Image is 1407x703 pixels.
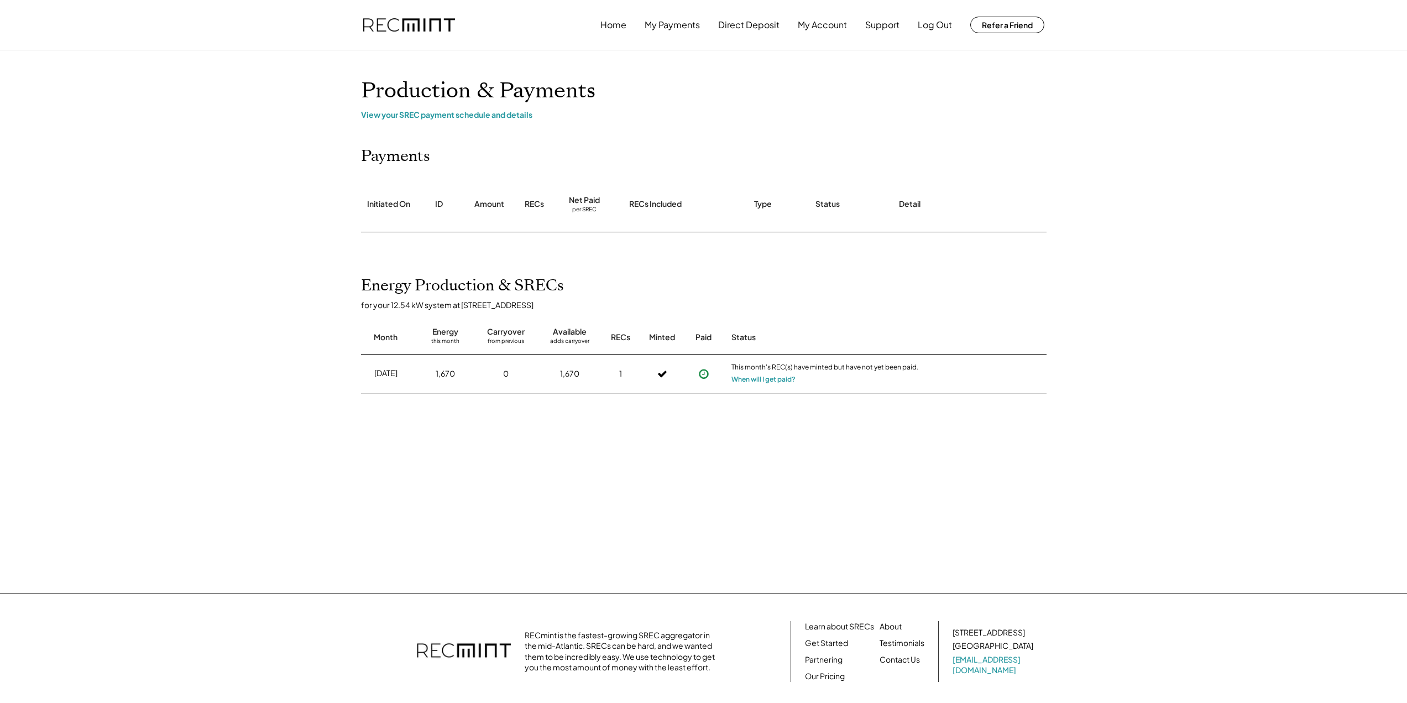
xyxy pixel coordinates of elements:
[435,199,443,210] div: ID
[918,14,952,36] button: Log Out
[611,332,630,343] div: RECs
[970,17,1044,33] button: Refer a Friend
[880,621,902,632] a: About
[361,110,1047,119] div: View your SREC payment schedule and details
[865,14,899,36] button: Support
[550,337,589,348] div: adds carryover
[805,654,843,665] a: Partnering
[503,368,509,379] div: 0
[695,332,712,343] div: Paid
[880,638,924,649] a: Testimonials
[361,300,1058,310] div: for your 12.54 kW system at [STREET_ADDRESS]
[815,199,840,210] div: Status
[525,199,544,210] div: RECs
[431,337,459,348] div: this month
[361,78,1047,104] h1: Production & Payments
[953,640,1033,652] div: [GEOGRAPHIC_DATA]
[436,368,455,379] div: 1,670
[363,18,455,32] img: recmint-logotype%403x.png
[619,368,622,379] div: 1
[367,199,410,210] div: Initiated On
[805,638,848,649] a: Get Started
[572,206,597,214] div: per SREC
[525,630,721,673] div: RECmint is the fastest-growing SREC aggregator in the mid-Atlantic. SRECs can be hard, and we wan...
[731,363,919,374] div: This month's REC(s) have minted but have not yet been paid.
[805,671,845,682] a: Our Pricing
[374,332,397,343] div: Month
[645,14,700,36] button: My Payments
[695,366,712,382] button: Payment approved, but not yet initiated.
[361,147,430,166] h2: Payments
[432,326,458,337] div: Energy
[798,14,847,36] button: My Account
[629,199,682,210] div: RECs Included
[488,337,524,348] div: from previous
[374,368,397,379] div: [DATE]
[718,14,780,36] button: Direct Deposit
[953,654,1035,676] a: [EMAIL_ADDRESS][DOMAIN_NAME]
[880,654,920,665] a: Contact Us
[553,326,587,337] div: Available
[731,374,796,385] button: When will I get paid?
[361,277,564,295] h2: Energy Production & SRECs
[569,195,600,206] div: Net Paid
[417,632,511,671] img: recmint-logotype%403x.png
[953,627,1025,638] div: [STREET_ADDRESS]
[560,368,579,379] div: 1,670
[649,332,675,343] div: Minted
[487,326,525,337] div: Carryover
[600,14,626,36] button: Home
[474,199,504,210] div: Amount
[805,621,874,632] a: Learn about SRECs
[754,199,772,210] div: Type
[731,332,919,343] div: Status
[899,199,920,210] div: Detail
